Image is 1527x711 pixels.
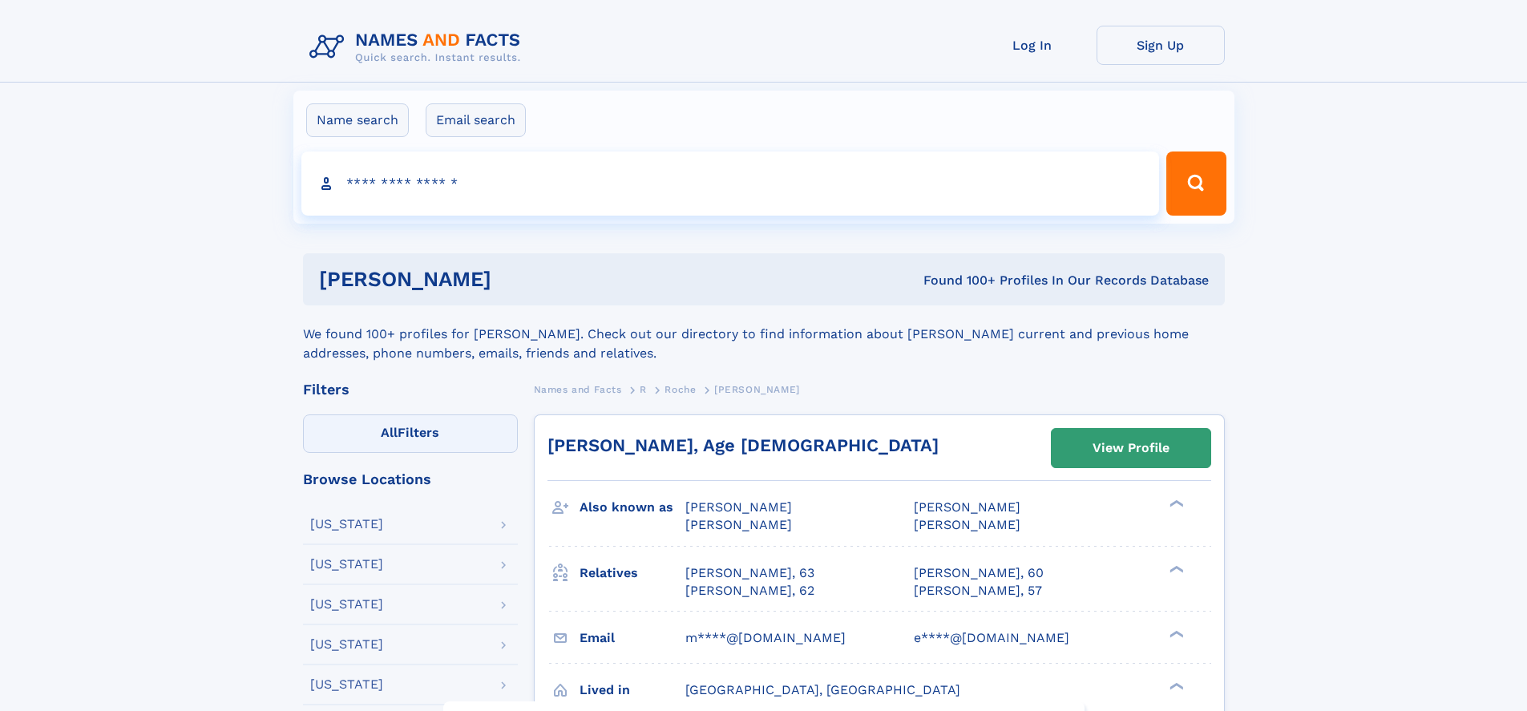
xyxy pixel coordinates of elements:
[665,384,696,395] span: Roche
[303,382,518,397] div: Filters
[1165,681,1185,691] div: ❯
[310,598,383,611] div: [US_STATE]
[685,564,814,582] a: [PERSON_NAME], 63
[547,435,939,455] a: [PERSON_NAME], Age [DEMOGRAPHIC_DATA]
[580,560,685,587] h3: Relatives
[685,582,814,600] a: [PERSON_NAME], 62
[426,103,526,137] label: Email search
[968,26,1097,65] a: Log In
[310,518,383,531] div: [US_STATE]
[685,682,960,697] span: [GEOGRAPHIC_DATA], [GEOGRAPHIC_DATA]
[914,517,1020,532] span: [PERSON_NAME]
[1165,499,1185,509] div: ❯
[685,499,792,515] span: [PERSON_NAME]
[640,384,647,395] span: R
[714,384,800,395] span: [PERSON_NAME]
[303,26,534,69] img: Logo Names and Facts
[319,269,708,289] h1: [PERSON_NAME]
[665,379,696,399] a: Roche
[306,103,409,137] label: Name search
[1097,26,1225,65] a: Sign Up
[1093,430,1169,467] div: View Profile
[914,564,1044,582] a: [PERSON_NAME], 60
[914,499,1020,515] span: [PERSON_NAME]
[310,558,383,571] div: [US_STATE]
[914,582,1042,600] a: [PERSON_NAME], 57
[310,638,383,651] div: [US_STATE]
[1165,564,1185,574] div: ❯
[1052,429,1210,467] a: View Profile
[310,678,383,691] div: [US_STATE]
[1166,151,1226,216] button: Search Button
[580,677,685,704] h3: Lived in
[303,414,518,453] label: Filters
[685,517,792,532] span: [PERSON_NAME]
[707,272,1209,289] div: Found 100+ Profiles In Our Records Database
[303,472,518,487] div: Browse Locations
[580,624,685,652] h3: Email
[381,425,398,440] span: All
[534,379,622,399] a: Names and Facts
[1165,628,1185,639] div: ❯
[303,305,1225,363] div: We found 100+ profiles for [PERSON_NAME]. Check out our directory to find information about [PERS...
[640,379,647,399] a: R
[301,151,1160,216] input: search input
[580,494,685,521] h3: Also known as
